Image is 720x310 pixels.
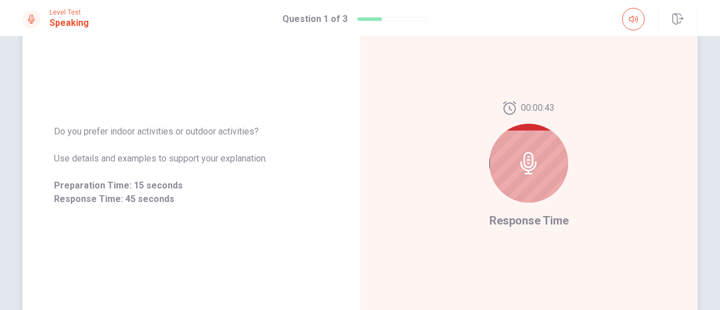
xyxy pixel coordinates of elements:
h1: Speaking [49,16,89,30]
span: Do you prefer indoor activities or outdoor activities? [54,125,328,138]
span: Response Time: 45 seconds [54,192,328,206]
span: Preparation Time: 15 seconds [54,179,328,192]
span: Level Test [49,8,89,16]
span: 00:00:43 [521,101,555,115]
h1: Question 1 of 3 [282,12,348,26]
span: Use details and examples to support your explanation. [54,152,328,165]
span: Response Time [489,214,569,227]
